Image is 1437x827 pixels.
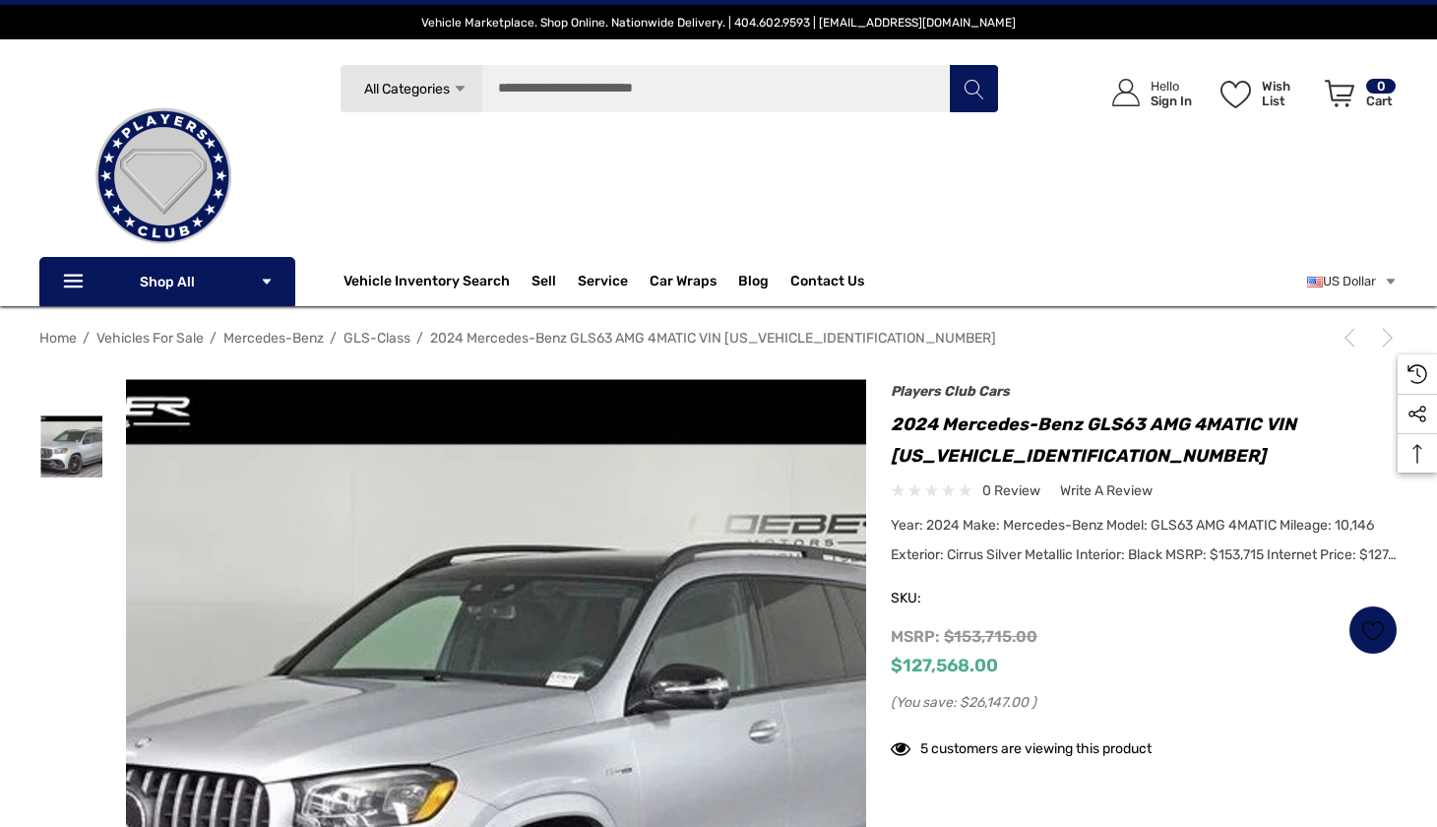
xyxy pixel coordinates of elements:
[1031,694,1036,711] span: )
[453,82,468,96] svg: Icon Arrow Down
[1060,482,1153,500] span: Write a Review
[1307,262,1398,301] a: USD
[531,262,578,301] a: Sell
[260,275,274,288] svg: Icon Arrow Down
[1407,405,1427,424] svg: Social Media
[40,415,102,477] img: For Sale: 2024 Mercedes-Benz GLS63 AMG 4MATIC VIN 4JGFF8KE1RB122928
[578,273,628,294] a: Service
[982,478,1040,503] span: 0 review
[65,78,262,275] img: Players Club | Cars For Sale
[1262,79,1314,108] p: Wish List
[1060,478,1153,503] a: Write a Review
[1366,94,1396,108] p: Cart
[891,731,1152,761] div: 5 customers are viewing this product
[1090,59,1202,127] a: Sign in
[1151,94,1192,108] p: Sign In
[960,694,1029,711] span: $26,147.00
[891,627,940,646] span: MSRP:
[1151,79,1192,94] p: Hello
[344,330,410,347] a: GLS-Class
[790,273,864,294] a: Contact Us
[891,694,957,711] span: (You save:
[1407,364,1427,384] svg: Recently Viewed
[223,330,324,347] a: Mercedes-Benz
[1325,80,1354,107] svg: Review Your Cart
[421,16,1016,30] span: Vehicle Marketplace. Shop Online. Nationwide Delivery. | 404.602.9593 | [EMAIL_ADDRESS][DOMAIN_NAME]
[344,273,510,294] a: Vehicle Inventory Search
[891,517,1397,563] span: Year: 2024 Make: Mercedes-Benz Model: GLS63 AMG 4MATIC Mileage: 10,146 Exterior: Cirrus Silver Me...
[1112,79,1140,106] svg: Icon User Account
[1220,81,1251,108] svg: Wish List
[1316,59,1398,136] a: Cart with 0 items
[39,321,1398,355] nav: Breadcrumb
[650,262,738,301] a: Car Wraps
[891,383,1010,400] a: Players Club Cars
[39,257,295,306] p: Shop All
[949,64,998,113] button: Search
[891,655,998,676] span: $127,568.00
[531,273,556,294] span: Sell
[61,271,91,293] svg: Icon Line
[738,273,769,294] a: Blog
[1362,619,1385,642] svg: Wish List
[1370,328,1398,348] a: Next
[430,330,996,347] a: 2024 Mercedes-Benz GLS63 AMG 4MATIC VIN [US_VEHICLE_IDENTIFICATION_NUMBER]
[944,627,1037,646] span: $153,715.00
[1366,79,1396,94] p: 0
[891,585,989,612] span: SKU:
[39,330,77,347] a: Home
[1212,59,1316,127] a: Wish List Wish List
[363,81,449,97] span: All Categories
[1340,328,1367,348] a: Previous
[891,409,1398,472] h1: 2024 Mercedes-Benz GLS63 AMG 4MATIC VIN [US_VEHICLE_IDENTIFICATION_NUMBER]
[1348,605,1398,655] a: Wish List
[96,330,204,347] a: Vehicles For Sale
[650,273,717,294] span: Car Wraps
[1398,444,1437,464] svg: Top
[340,64,482,113] a: All Categories Icon Arrow Down Icon Arrow Up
